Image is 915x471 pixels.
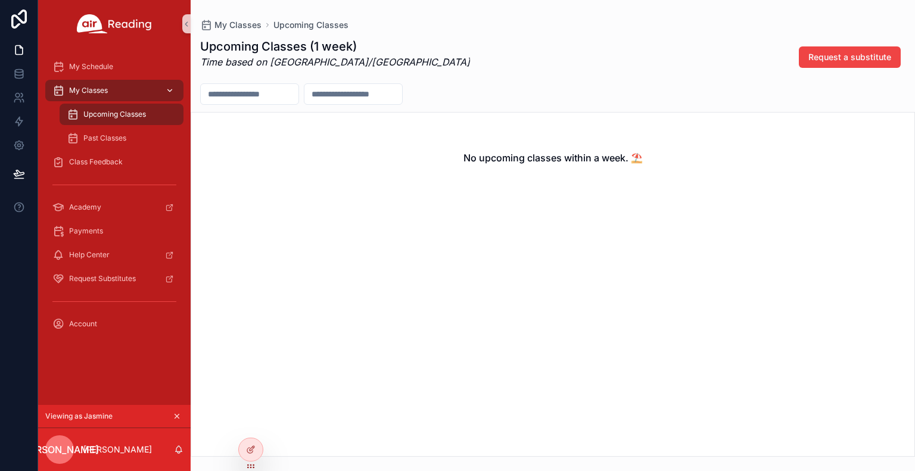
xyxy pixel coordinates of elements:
[83,133,126,143] span: Past Classes
[45,151,183,173] a: Class Feedback
[69,274,136,283] span: Request Substitutes
[38,48,191,350] div: scrollable content
[200,19,262,31] a: My Classes
[45,80,183,101] a: My Classes
[200,56,470,68] em: Time based on [GEOGRAPHIC_DATA]/[GEOGRAPHIC_DATA]
[77,14,152,33] img: App logo
[808,51,891,63] span: Request a substitute
[273,19,348,31] a: Upcoming Classes
[799,46,901,68] button: Request a substitute
[45,196,183,218] a: Academy
[45,220,183,242] a: Payments
[60,104,183,125] a: Upcoming Classes
[45,313,183,335] a: Account
[69,202,101,212] span: Academy
[45,56,183,77] a: My Schedule
[69,226,103,236] span: Payments
[69,86,108,95] span: My Classes
[69,250,110,260] span: Help Center
[45,268,183,289] a: Request Substitutes
[69,62,113,71] span: My Schedule
[20,442,99,457] span: [PERSON_NAME]
[83,444,152,456] p: [PERSON_NAME]
[200,38,470,55] h1: Upcoming Classes (1 week)
[69,157,123,167] span: Class Feedback
[60,127,183,149] a: Past Classes
[45,244,183,266] a: Help Center
[45,411,113,421] span: Viewing as Jasmine
[69,319,97,329] span: Account
[214,19,262,31] span: My Classes
[83,110,146,119] span: Upcoming Classes
[463,151,643,165] h2: No upcoming classes within a week. ⛱️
